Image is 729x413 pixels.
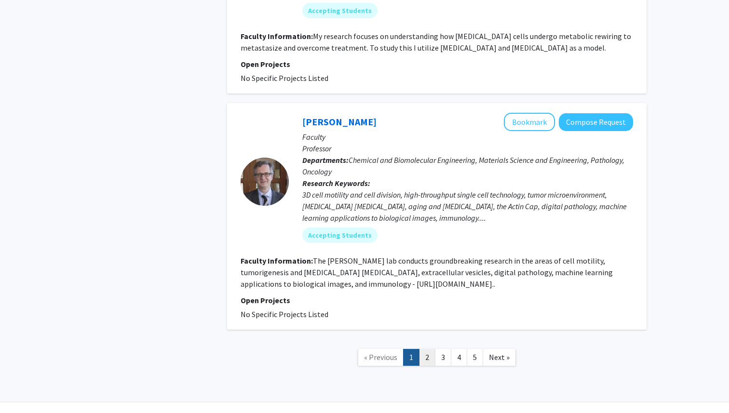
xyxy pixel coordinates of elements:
[302,155,624,176] span: Chemical and Biomolecular Engineering, Materials Science and Engineering, Pathology, Oncology
[302,143,633,154] p: Professor
[489,352,510,362] span: Next »
[302,227,378,243] mat-chip: Accepting Students
[241,309,328,319] span: No Specific Projects Listed
[504,113,555,131] button: Add Denis Wirtz to Bookmarks
[364,352,397,362] span: « Previous
[241,31,313,41] b: Faculty Information:
[419,349,435,366] a: 2
[302,3,378,18] mat-chip: Accepting Students
[241,256,613,289] fg-read-more: The [PERSON_NAME] lab conducts groundbreaking research in the areas of cell motility, tumorigenes...
[7,370,41,406] iframe: Chat
[241,31,631,53] fg-read-more: My research focuses on understanding how [MEDICAL_DATA] cells undergo metabolic rewiring to metas...
[241,73,328,83] span: No Specific Projects Listed
[241,58,633,70] p: Open Projects
[435,349,451,366] a: 3
[467,349,483,366] a: 5
[451,349,467,366] a: 4
[403,349,419,366] a: 1
[483,349,516,366] a: Next
[227,339,647,378] nav: Page navigation
[559,113,633,131] button: Compose Request to Denis Wirtz
[302,131,633,143] p: Faculty
[302,178,370,188] b: Research Keywords:
[302,189,633,224] div: 3D cell motility and cell division, high-throughput single cell technology, tumor microenvironmen...
[302,155,349,165] b: Departments:
[358,349,404,366] a: Previous Page
[302,116,377,128] a: [PERSON_NAME]
[241,256,313,266] b: Faculty Information:
[241,294,633,306] p: Open Projects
